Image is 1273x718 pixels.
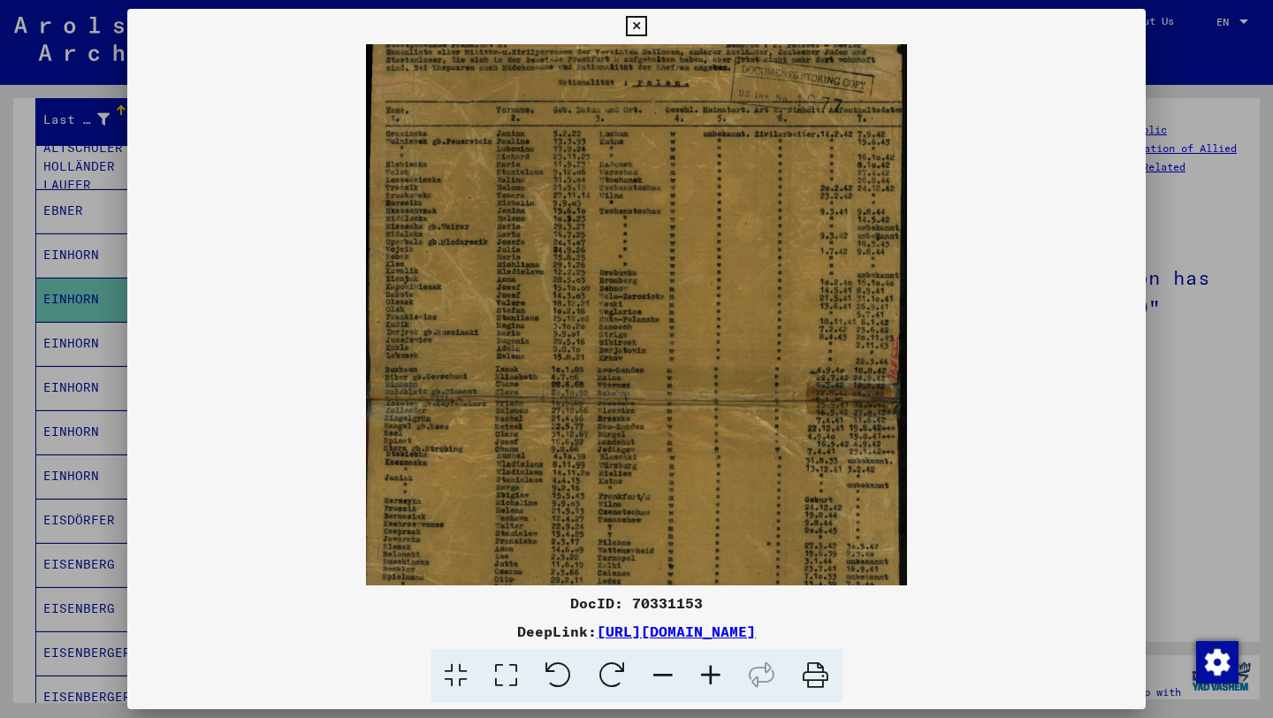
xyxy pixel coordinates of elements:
div: DocID: 70331153 [127,592,1146,614]
div: Change consent [1195,640,1238,683]
a: [URL][DOMAIN_NAME] [597,623,756,640]
div: DeepLink: [127,621,1146,642]
img: Change consent [1196,641,1239,684]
